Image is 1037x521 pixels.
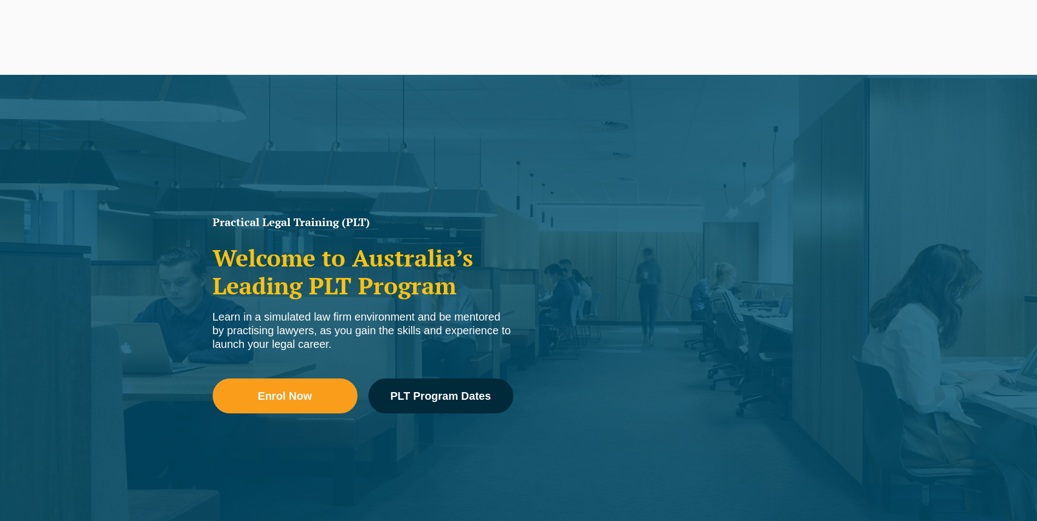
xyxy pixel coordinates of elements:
[213,217,513,228] h1: Practical Legal Training (PLT)
[390,390,491,401] span: PLT Program Dates
[213,244,513,299] h2: Welcome to Australia’s Leading PLT Program
[213,310,513,351] div: Learn in a simulated law firm environment and be mentored by practising lawyers, as you gain the ...
[258,390,312,401] span: Enrol Now
[213,378,358,413] a: Enrol Now
[368,378,513,413] a: PLT Program Dates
